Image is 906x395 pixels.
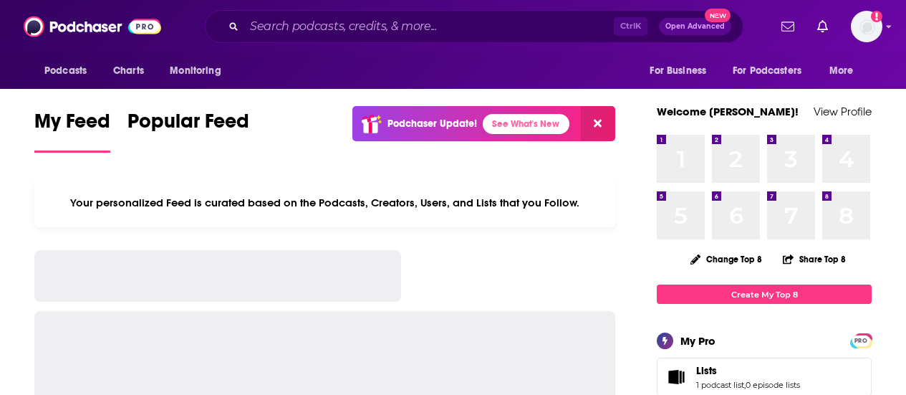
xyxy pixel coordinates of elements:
span: PRO [852,335,869,346]
span: Podcasts [44,61,87,81]
div: My Pro [680,334,715,348]
span: Monitoring [170,61,221,81]
button: Share Top 8 [782,245,847,273]
div: Your personalized Feed is curated based on the Podcasts, Creators, Users, and Lists that you Follow. [34,179,615,227]
span: For Business [650,61,706,81]
a: Charts [104,57,153,85]
img: Podchaser - Follow, Share and Rate Podcasts [24,13,161,40]
a: Popular Feed [127,109,249,153]
button: Open AdvancedNew [659,18,731,35]
a: Welcome [PERSON_NAME]! [657,105,799,118]
button: open menu [640,57,724,85]
input: Search podcasts, credits, & more... [244,15,614,38]
div: Search podcasts, credits, & more... [205,10,743,43]
a: PRO [852,335,869,346]
a: View Profile [814,105,872,118]
a: 1 podcast list [696,380,744,390]
a: See What's New [483,114,569,134]
img: User Profile [851,11,882,42]
span: Open Advanced [665,23,725,30]
button: open menu [160,57,239,85]
a: 0 episode lists [746,380,800,390]
a: Lists [696,364,800,377]
button: open menu [34,57,105,85]
a: Show notifications dropdown [811,14,834,39]
span: More [829,61,854,81]
span: New [705,9,731,22]
span: , [744,380,746,390]
span: Charts [113,61,144,81]
span: Ctrl K [614,17,647,36]
span: Lists [696,364,717,377]
span: My Feed [34,109,110,142]
svg: Add a profile image [871,11,882,22]
a: Lists [662,367,690,387]
span: For Podcasters [733,61,801,81]
p: Podchaser Update! [387,118,477,130]
button: open menu [723,57,822,85]
span: Logged in as LBraverman [851,11,882,42]
a: Show notifications dropdown [776,14,800,39]
button: Change Top 8 [682,250,771,268]
button: Show profile menu [851,11,882,42]
button: open menu [819,57,872,85]
span: Popular Feed [127,109,249,142]
a: My Feed [34,109,110,153]
a: Create My Top 8 [657,285,872,304]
